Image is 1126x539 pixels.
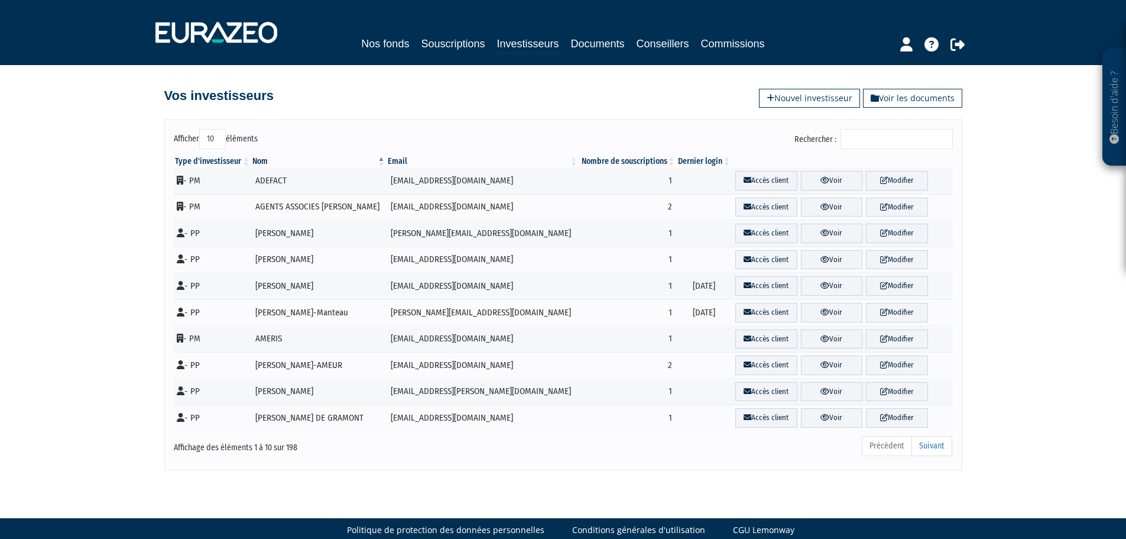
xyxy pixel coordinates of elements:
td: - PM [174,326,252,353]
td: 1 [579,167,676,194]
a: Modifier [866,276,927,296]
td: [DATE] [676,299,732,326]
a: Accès client [735,250,797,270]
td: ADEFACT [251,167,387,194]
td: - PP [174,247,252,273]
td: [PERSON_NAME] [251,379,387,405]
a: Souscriptions [421,35,485,52]
img: 1732889491-logotype_eurazeo_blanc_rvb.png [155,22,277,43]
label: Afficher éléments [174,129,258,149]
a: Investisseurs [497,35,559,54]
a: Voir [801,330,862,349]
a: Accès client [735,408,797,428]
a: Modifier [866,198,927,217]
td: 1 [579,379,676,405]
td: [DATE] [676,273,732,299]
td: - PP [174,273,252,299]
td: [PERSON_NAME]-AMEUR [251,352,387,379]
td: [EMAIL_ADDRESS][DOMAIN_NAME] [387,167,579,194]
td: 1 [579,405,676,431]
td: 1 [579,247,676,273]
td: 1 [579,220,676,247]
td: [EMAIL_ADDRESS][DOMAIN_NAME] [387,247,579,273]
td: [PERSON_NAME] [251,220,387,247]
a: Conseillers [637,35,689,52]
td: [EMAIL_ADDRESS][PERSON_NAME][DOMAIN_NAME] [387,379,579,405]
a: Modifier [866,356,927,375]
a: CGU Lemonway [733,524,794,536]
a: Voir [801,303,862,322]
a: Accès client [735,330,797,349]
td: [PERSON_NAME] [251,273,387,299]
a: Voir [801,250,862,270]
a: Modifier [866,171,927,191]
th: Type d'investisseur : activer pour trier la colonne par ordre croissant [174,156,252,167]
input: Rechercher : [841,129,953,149]
a: Accès client [735,303,797,322]
p: Besoin d'aide ? [1108,54,1121,160]
td: - PM [174,167,252,194]
td: [EMAIL_ADDRESS][DOMAIN_NAME] [387,326,579,353]
td: - PP [174,299,252,326]
td: - PP [174,405,252,431]
h4: Vos investisseurs [164,89,274,103]
td: [EMAIL_ADDRESS][DOMAIN_NAME] [387,273,579,299]
a: Accès client [735,276,797,296]
th: Nom : activer pour trier la colonne par ordre d&eacute;croissant [251,156,387,167]
td: [EMAIL_ADDRESS][DOMAIN_NAME] [387,405,579,431]
a: Voir les documents [863,89,962,108]
td: 1 [579,273,676,299]
td: 1 [579,326,676,353]
div: Affichage des éléments 1 à 10 sur 198 [174,435,488,454]
a: Voir [801,408,862,428]
a: Modifier [866,330,927,349]
td: 2 [579,352,676,379]
a: Accès client [735,198,797,217]
a: Politique de protection des données personnelles [347,524,544,536]
td: [PERSON_NAME][EMAIL_ADDRESS][DOMAIN_NAME] [387,220,579,247]
a: Modifier [866,250,927,270]
td: 1 [579,299,676,326]
a: Voir [801,276,862,296]
a: Accès client [735,171,797,191]
td: - PP [174,352,252,379]
td: [PERSON_NAME]-Manteau [251,299,387,326]
th: Email : activer pour trier la colonne par ordre croissant [387,156,579,167]
a: Voir [801,224,862,243]
a: Voir [801,198,862,217]
a: Commissions [701,35,765,52]
th: &nbsp; [732,156,952,167]
td: [PERSON_NAME] [251,247,387,273]
a: Modifier [866,408,927,428]
a: Modifier [866,382,927,402]
td: AGENTS ASSOCIES [PERSON_NAME] [251,194,387,221]
label: Rechercher : [794,129,953,149]
th: Nombre de souscriptions : activer pour trier la colonne par ordre croissant [579,156,676,167]
td: AMERIS [251,326,387,353]
td: [EMAIL_ADDRESS][DOMAIN_NAME] [387,194,579,221]
a: Documents [571,35,625,52]
td: - PM [174,194,252,221]
td: 2 [579,194,676,221]
td: [EMAIL_ADDRESS][DOMAIN_NAME] [387,352,579,379]
a: Voir [801,356,862,375]
td: [PERSON_NAME] DE GRAMONT [251,405,387,431]
a: Conditions générales d'utilisation [572,524,705,536]
a: Modifier [866,224,927,243]
td: - PP [174,220,252,247]
th: Dernier login : activer pour trier la colonne par ordre croissant [676,156,732,167]
a: Accès client [735,382,797,402]
a: Nouvel investisseur [759,89,860,108]
a: Voir [801,171,862,191]
a: Suivant [911,436,952,456]
a: Voir [801,382,862,402]
select: Afficheréléments [199,129,226,149]
a: Accès client [735,356,797,375]
a: Modifier [866,303,927,322]
a: Nos fonds [361,35,409,52]
a: Accès client [735,224,797,243]
td: [PERSON_NAME][EMAIL_ADDRESS][DOMAIN_NAME] [387,299,579,326]
td: - PP [174,379,252,405]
